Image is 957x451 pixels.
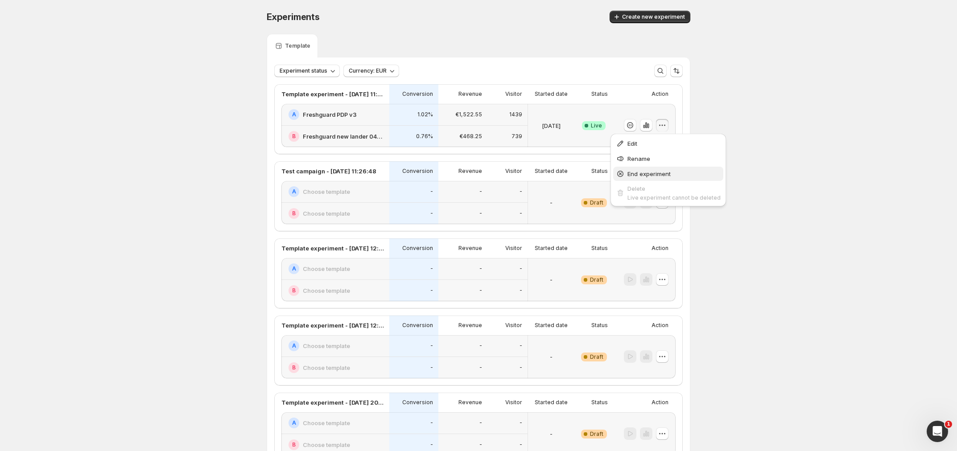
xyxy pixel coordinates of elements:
h2: Choose template [303,341,350,350]
h2: Choose template [303,440,350,449]
span: Rename [627,155,650,162]
p: Conversion [402,168,433,175]
p: Template experiment - [DATE] 12:47:02 [281,321,384,330]
p: Action [652,399,668,406]
div: I completely understand that your concern about potential attribution discrepancies is valid. How... [14,34,139,131]
h1: Operator [43,4,75,11]
div: ​ [14,239,139,248]
div: Our support team is always happy to assist you further 💪 [14,221,139,239]
p: - [430,441,433,448]
p: Revenue [458,322,482,329]
h2: A [292,111,296,118]
p: Revenue [458,90,482,98]
i: (Friendly note: This chat box will be closed within the next 24 hours if there is no response) [14,248,137,273]
div: Just want to follow up since I have not received any response from you. Should you have any queri... [14,182,139,217]
button: go back [6,4,23,20]
span: End experiment [627,170,671,177]
h2: Choose template [303,418,350,427]
p: - [479,188,482,195]
p: Visitor [505,168,522,175]
button: Create new experiment [610,11,690,23]
p: - [550,275,553,284]
button: Home [140,4,157,20]
p: Action [652,90,668,98]
p: Started date [535,90,568,98]
p: - [479,287,482,294]
h2: Choose template [303,363,350,372]
p: 0.76% [416,133,433,140]
button: Currency: EUR [343,65,399,77]
h2: Freshguard new lander 04/09 [303,132,384,141]
p: - [550,353,553,361]
p: Revenue [458,245,482,252]
span: Currency: EUR [349,67,387,74]
p: Status [591,399,608,406]
h2: Choose template [303,264,350,273]
p: €468.25 [459,133,482,140]
div: [DATE] [7,287,171,299]
div: I completely understand that your concern about potential attribution discrepancies is valid. How... [7,29,146,136]
p: - [479,364,482,371]
h2: B [292,210,296,217]
button: Experiment status [274,65,340,77]
h2: A [292,419,296,426]
h2: Choose template [303,209,350,218]
p: Started date [535,245,568,252]
p: Test campaign - [DATE] 11:26:48 [281,167,376,176]
p: - [430,419,433,426]
button: Edit [613,136,723,151]
span: Live [591,122,602,129]
p: 1.02% [417,111,433,118]
h2: B [292,133,296,140]
p: Status [591,322,608,329]
p: - [479,265,482,272]
p: Template experiment - [DATE] 11:40:20 [281,90,384,98]
p: - [520,441,522,448]
span: Experiment status [280,67,327,74]
iframe: Intercom live chat [927,421,948,442]
img: Profile image for Operator [25,5,40,19]
span: Create new experiment [622,13,685,20]
p: - [430,188,433,195]
p: - [520,342,522,349]
p: - [520,188,522,195]
p: Template [285,42,310,49]
p: - [520,210,522,217]
p: - [520,419,522,426]
span: Draft [590,430,603,438]
p: Started date [535,168,568,175]
h2: A [292,342,296,349]
button: DeleteLive experiment cannot be deleted [613,182,723,204]
p: Revenue [458,399,482,406]
button: Sort the results [670,65,683,77]
span: Draft [590,276,603,283]
p: Started date [535,399,568,406]
p: - [520,287,522,294]
div: Antony says… [7,29,171,143]
h2: Choose template [303,187,350,196]
p: Status [591,90,608,98]
p: - [479,441,482,448]
p: - [479,210,482,217]
p: Template experiment - [DATE] 20:31:10 [281,398,384,407]
span: Experiments [267,12,320,22]
p: Status [591,168,608,175]
p: - [430,210,433,217]
p: Action [652,245,668,252]
h2: Choose template [303,286,350,295]
span: Draft [590,353,603,361]
p: Visitor [505,322,522,329]
p: - [520,364,522,371]
p: - [430,287,433,294]
p: 1439 [509,111,522,118]
p: - [550,430,553,439]
p: Visitor [505,245,522,252]
h2: B [292,287,296,294]
p: Conversion [402,245,433,252]
div: Hi [PERSON_NAME], It's [PERSON_NAME] again 😊Just want to follow up since I have not received any ... [7,155,146,279]
p: Visitor [505,90,522,98]
span: Live experiment cannot be deleted [627,194,721,201]
h2: B [292,364,296,371]
button: Rename [613,152,723,166]
p: [DATE] [542,121,561,130]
